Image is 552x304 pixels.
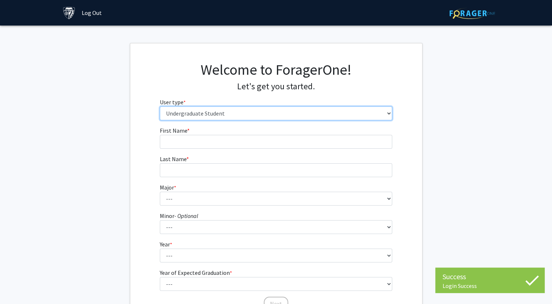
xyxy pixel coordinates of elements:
[5,271,31,299] iframe: Chat
[160,183,176,192] label: Major
[160,211,198,220] label: Minor
[160,61,392,78] h1: Welcome to ForagerOne!
[160,127,187,134] span: First Name
[160,81,392,92] h4: Let's get you started.
[174,212,198,219] i: - Optional
[160,98,186,106] label: User type
[160,268,232,277] label: Year of Expected Graduation
[63,7,76,19] img: Johns Hopkins University Logo
[160,155,186,163] span: Last Name
[443,282,537,289] div: Login Success
[443,271,537,282] div: Success
[449,8,495,19] img: ForagerOne Logo
[160,240,172,249] label: Year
